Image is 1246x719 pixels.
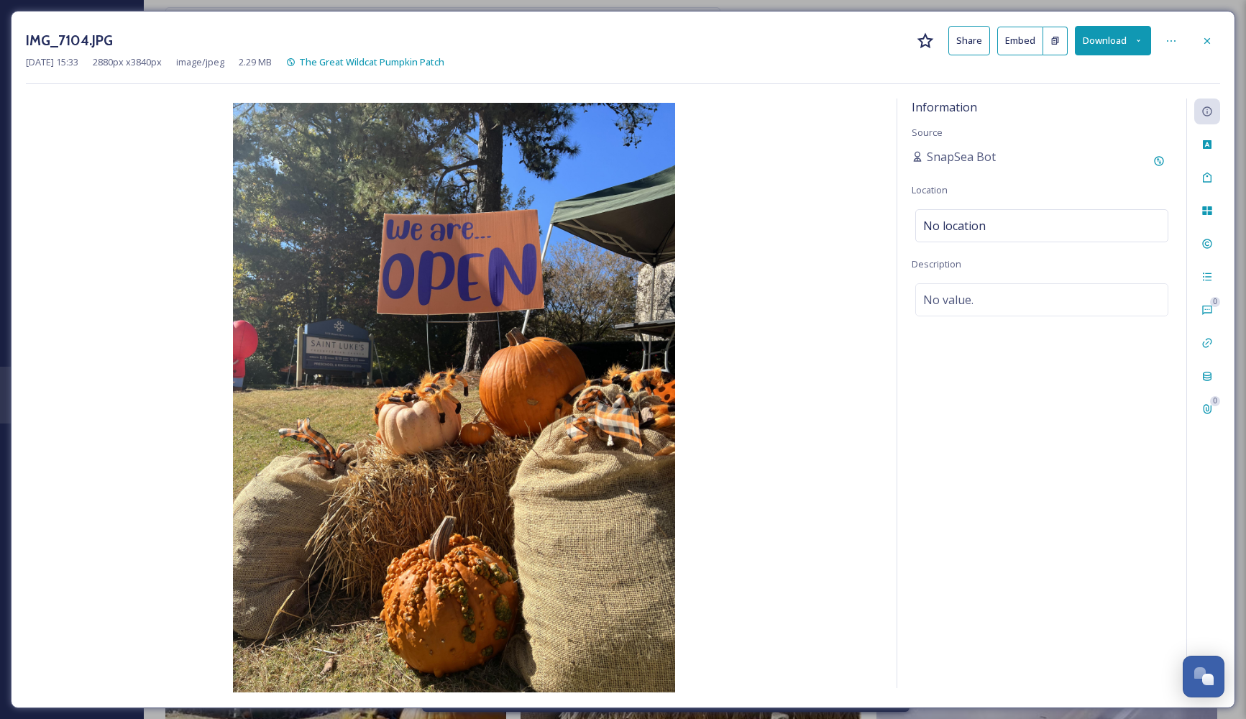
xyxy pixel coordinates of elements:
[299,55,444,68] span: The Great Wildcat Pumpkin Patch
[923,291,974,308] span: No value.
[1210,297,1220,307] div: 0
[927,148,996,165] span: SnapSea Bot
[923,217,986,234] span: No location
[176,55,224,69] span: image/jpeg
[239,55,272,69] span: 2.29 MB
[912,126,943,139] span: Source
[912,257,961,270] span: Description
[1210,396,1220,406] div: 0
[1183,656,1224,697] button: Open Chat
[26,55,78,69] span: [DATE] 15:33
[1075,26,1151,55] button: Download
[997,27,1043,55] button: Embed
[93,55,162,69] span: 2880 px x 3840 px
[912,99,977,115] span: Information
[26,103,882,692] img: D4WM6rw.JPG
[912,183,948,196] span: Location
[948,26,990,55] button: Share
[26,30,113,51] h3: IMG_7104.JPG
